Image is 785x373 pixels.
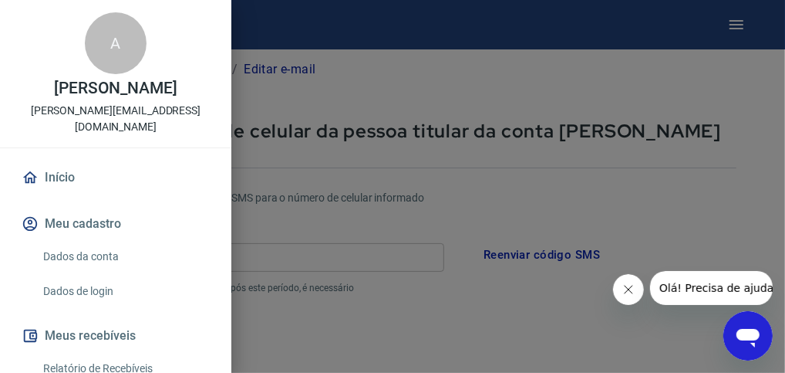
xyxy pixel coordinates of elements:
[9,11,130,23] span: Olá! Precisa de ajuda?
[19,319,213,353] button: Meus recebíveis
[37,241,213,273] a: Dados da conta
[12,103,219,135] p: [PERSON_NAME][EMAIL_ADDRESS][DOMAIN_NAME]
[19,161,213,195] a: Início
[19,207,213,241] button: Meu cadastro
[650,271,773,305] iframe: Mensagem da empresa
[37,276,213,307] a: Dados de login
[613,274,644,305] iframe: Fechar mensagem
[723,311,773,361] iframe: Botão para abrir a janela de mensagens
[85,12,147,74] div: A
[54,80,177,97] p: [PERSON_NAME]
